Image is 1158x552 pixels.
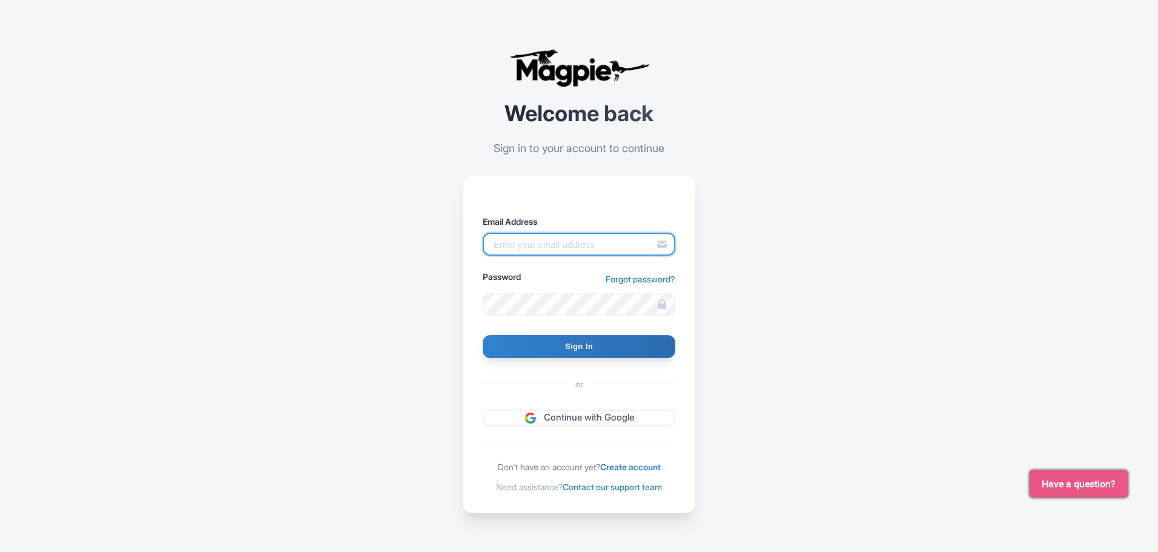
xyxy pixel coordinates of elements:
[566,377,593,390] span: or
[483,481,675,493] div: Need assistance?
[600,462,661,472] a: Create account
[1030,470,1128,497] button: Have a question?
[483,410,675,426] a: Continue with Google
[463,140,695,156] p: Sign in to your account to continue
[483,233,675,256] input: Enter your email address
[1042,477,1116,491] span: Have a question?
[483,335,675,358] input: Sign In
[483,461,675,473] div: Don't have an account yet?
[563,482,662,492] a: Contact our support team
[483,270,521,283] label: Password
[463,102,695,126] h2: Welcome back
[483,215,675,228] label: Email Address
[506,48,652,87] img: logo-ab69f6fb50320c5b225c76a69d11143b.png
[606,273,675,285] a: Forgot password?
